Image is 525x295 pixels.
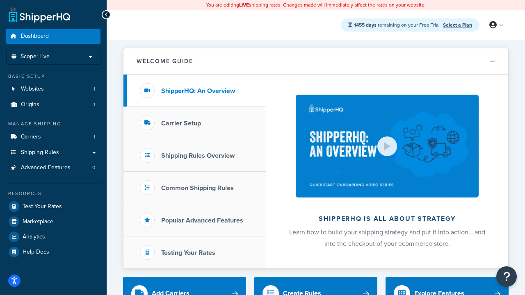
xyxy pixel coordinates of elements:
[6,97,100,112] li: Origins
[354,21,377,29] strong: 1455 days
[123,48,508,75] button: Welcome Guide
[23,249,49,256] span: Help Docs
[443,21,472,29] a: Select a Plan
[6,190,100,197] div: Resources
[161,184,234,192] h3: Common Shipping Rules
[6,199,100,214] a: Test Your Rates
[354,21,441,29] span: remaining on your Free Trial
[137,58,193,64] h2: Welcome Guide
[6,245,100,259] a: Help Docs
[21,86,44,93] span: Websites
[6,97,100,112] a: Origins1
[161,217,243,224] h3: Popular Advanced Features
[6,129,100,145] li: Carriers
[21,33,49,40] span: Dashboard
[23,218,53,225] span: Marketplace
[496,266,517,287] button: Open Resource Center
[94,86,95,93] span: 1
[6,29,100,44] a: Dashboard
[296,95,479,197] img: ShipperHQ is all about strategy
[23,203,62,210] span: Test Your Rates
[288,215,486,222] h2: ShipperHQ is all about strategy
[6,82,100,97] a: Websites1
[6,145,100,160] a: Shipping Rules
[6,214,100,229] a: Marketplace
[6,229,100,244] a: Analytics
[6,120,100,127] div: Manage Shipping
[6,82,100,97] li: Websites
[161,87,235,95] h3: ShipperHQ: An Overview
[94,134,95,141] span: 1
[239,1,249,9] b: LIVE
[23,234,45,241] span: Analytics
[94,101,95,108] span: 1
[161,120,201,127] h3: Carrier Setup
[6,129,100,145] a: Carriers1
[161,152,235,159] h3: Shipping Rules Overview
[21,164,71,171] span: Advanced Features
[21,134,41,141] span: Carriers
[92,164,95,171] span: 0
[6,160,100,175] a: Advanced Features0
[6,160,100,175] li: Advanced Features
[21,149,59,156] span: Shipping Rules
[161,249,215,256] h3: Testing Your Rates
[289,227,485,248] span: Learn how to build your shipping strategy and put it into action… and into the checkout of your e...
[6,73,100,80] div: Basic Setup
[21,53,50,60] span: Scope: Live
[21,101,39,108] span: Origins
